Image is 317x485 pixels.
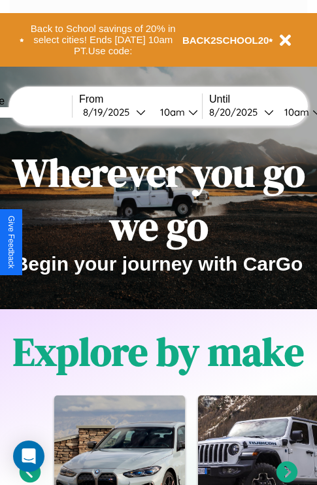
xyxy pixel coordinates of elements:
[150,105,202,119] button: 10am
[182,35,269,46] b: BACK2SCHOOL20
[278,106,312,118] div: 10am
[7,216,16,269] div: Give Feedback
[79,93,202,105] label: From
[13,325,304,378] h1: Explore by make
[13,441,44,472] div: Open Intercom Messenger
[24,20,182,60] button: Back to School savings of 20% in select cities! Ends [DATE] 10am PT.Use code:
[83,106,136,118] div: 8 / 19 / 2025
[154,106,188,118] div: 10am
[79,105,150,119] button: 8/19/2025
[209,106,264,118] div: 8 / 20 / 2025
